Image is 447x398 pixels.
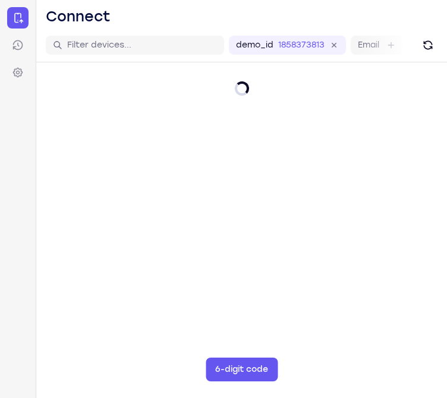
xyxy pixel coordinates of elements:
label: demo_id [236,39,273,51]
a: Connect [7,7,29,29]
h1: Connect [46,7,111,26]
input: Filter devices... [67,39,217,51]
a: Sessions [7,34,29,56]
button: Refresh [418,36,437,55]
button: 6-digit code [206,358,278,381]
label: Email [358,39,379,51]
a: Settings [7,62,29,83]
